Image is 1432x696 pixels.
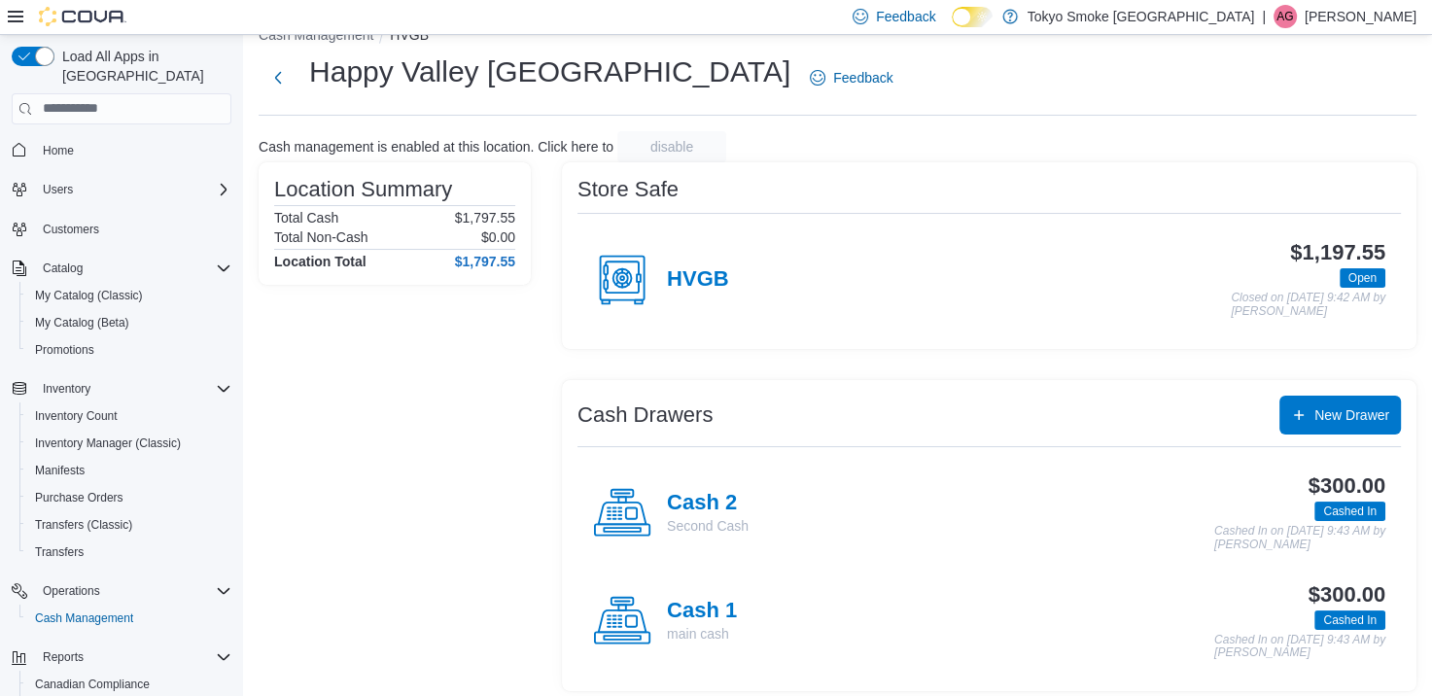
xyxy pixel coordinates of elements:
[1290,241,1385,264] h3: $1,197.55
[27,486,231,509] span: Purchase Orders
[35,288,143,303] span: My Catalog (Classic)
[43,222,99,237] span: Customers
[27,513,231,537] span: Transfers (Classic)
[667,267,729,293] h4: HVGB
[274,254,367,269] h4: Location Total
[19,430,239,457] button: Inventory Manager (Classic)
[802,58,900,97] a: Feedback
[617,131,726,162] button: disable
[35,342,94,358] span: Promotions
[43,261,83,276] span: Catalog
[1323,503,1377,520] span: Cashed In
[27,673,231,696] span: Canadian Compliance
[4,215,239,243] button: Customers
[1274,5,1297,28] div: Allyson Gear
[1276,5,1293,28] span: AG
[35,463,85,478] span: Manifests
[274,178,452,201] h3: Location Summary
[1314,405,1389,425] span: New Drawer
[27,432,231,455] span: Inventory Manager (Classic)
[4,375,239,402] button: Inventory
[35,517,132,533] span: Transfers (Classic)
[667,516,749,536] p: Second Cash
[1348,269,1377,287] span: Open
[27,513,140,537] a: Transfers (Classic)
[35,178,231,201] span: Users
[455,210,515,226] p: $1,797.55
[1340,268,1385,288] span: Open
[1305,5,1416,28] p: [PERSON_NAME]
[1214,525,1385,551] p: Cashed In on [DATE] 9:43 AM by [PERSON_NAME]
[667,599,737,624] h4: Cash 1
[4,136,239,164] button: Home
[952,7,993,27] input: Dark Mode
[19,402,239,430] button: Inventory Count
[43,182,73,197] span: Users
[27,607,141,630] a: Cash Management
[35,178,81,201] button: Users
[876,7,935,26] span: Feedback
[27,432,189,455] a: Inventory Manager (Classic)
[455,254,515,269] h4: $1,797.55
[35,315,129,331] span: My Catalog (Beta)
[35,377,231,400] span: Inventory
[274,229,368,245] h6: Total Non-Cash
[1309,583,1385,607] h3: $300.00
[35,544,84,560] span: Transfers
[43,583,100,599] span: Operations
[27,284,151,307] a: My Catalog (Classic)
[19,539,239,566] button: Transfers
[27,284,231,307] span: My Catalog (Classic)
[35,610,133,626] span: Cash Management
[43,381,90,397] span: Inventory
[19,309,239,336] button: My Catalog (Beta)
[309,52,790,91] h1: Happy Valley [GEOGRAPHIC_DATA]
[19,511,239,539] button: Transfers (Classic)
[481,229,515,245] p: $0.00
[27,540,91,564] a: Transfers
[35,490,123,505] span: Purchase Orders
[35,139,82,162] a: Home
[274,210,338,226] h6: Total Cash
[4,176,239,203] button: Users
[27,311,137,334] a: My Catalog (Beta)
[4,644,239,671] button: Reports
[27,540,231,564] span: Transfers
[1309,474,1385,498] h3: $300.00
[259,25,1416,49] nav: An example of EuiBreadcrumbs
[1279,396,1401,435] button: New Drawer
[27,404,125,428] a: Inventory Count
[667,491,749,516] h4: Cash 2
[35,645,91,669] button: Reports
[1314,502,1385,521] span: Cashed In
[35,377,98,400] button: Inventory
[35,435,181,451] span: Inventory Manager (Classic)
[19,484,239,511] button: Purchase Orders
[43,649,84,665] span: Reports
[1214,634,1385,660] p: Cashed In on [DATE] 9:43 AM by [PERSON_NAME]
[35,645,231,669] span: Reports
[259,139,613,155] p: Cash management is enabled at this location. Click here to
[27,673,157,696] a: Canadian Compliance
[54,47,231,86] span: Load All Apps in [GEOGRAPHIC_DATA]
[259,58,297,97] button: Next
[39,7,126,26] img: Cova
[27,486,131,509] a: Purchase Orders
[650,137,693,157] span: disable
[27,404,231,428] span: Inventory Count
[27,607,231,630] span: Cash Management
[390,27,429,43] button: HVGB
[35,218,107,241] a: Customers
[27,459,92,482] a: Manifests
[1231,292,1385,318] p: Closed on [DATE] 9:42 AM by [PERSON_NAME]
[19,282,239,309] button: My Catalog (Classic)
[19,605,239,632] button: Cash Management
[259,27,373,43] button: Cash Management
[27,338,231,362] span: Promotions
[43,143,74,158] span: Home
[667,624,737,644] p: main cash
[4,255,239,282] button: Catalog
[4,577,239,605] button: Operations
[1262,5,1266,28] p: |
[35,579,108,603] button: Operations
